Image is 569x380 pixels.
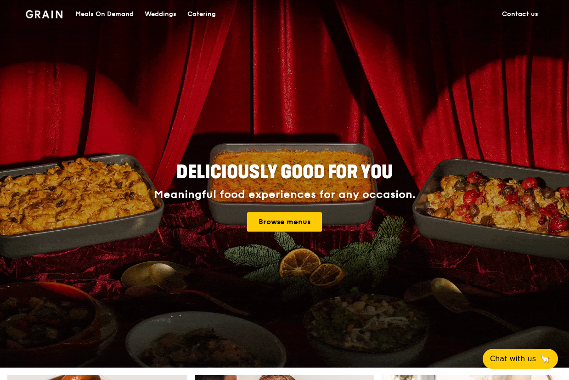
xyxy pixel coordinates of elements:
[119,188,450,201] div: Meaningful food experiences for any occasion.
[247,212,322,232] a: Browse menus
[176,161,393,183] span: Deliciously good for you
[139,0,182,28] a: Weddings
[540,353,551,364] span: 🦙
[182,0,221,28] a: Catering
[187,0,216,28] div: Catering
[75,0,134,28] div: Meals On Demand
[490,353,536,364] span: Chat with us
[26,10,63,18] img: Grain
[496,0,544,28] a: Contact us
[145,0,176,28] div: Weddings
[483,349,558,369] button: Chat with us🦙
